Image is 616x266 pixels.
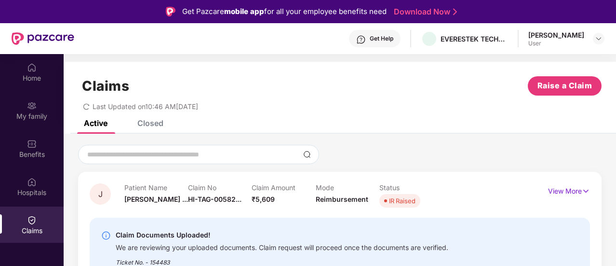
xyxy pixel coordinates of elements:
div: Get Help [370,35,393,42]
img: svg+xml;base64,PHN2ZyBpZD0iSG9tZSIgeG1sbnM9Imh0dHA6Ly93d3cudzMub3JnLzIwMDAvc3ZnIiB3aWR0aD0iMjAiIG... [27,63,37,72]
img: Logo [166,7,175,16]
img: svg+xml;base64,PHN2ZyBpZD0iQ2xhaW0iIHhtbG5zPSJodHRwOi8vd3d3LnczLm9yZy8yMDAwL3N2ZyIgd2lkdGg9IjIwIi... [27,215,37,225]
p: View More [548,183,590,196]
div: We are reviewing your uploaded documents. Claim request will proceed once the documents are verif... [116,241,448,252]
div: Claim Documents Uploaded! [116,229,448,241]
div: Active [84,118,107,128]
img: svg+xml;base64,PHN2ZyBpZD0iU2VhcmNoLTMyeDMyIiB4bWxucz0iaHR0cDovL3d3dy53My5vcmcvMjAwMC9zdmciIHdpZH... [303,151,311,158]
img: svg+xml;base64,PHN2ZyBpZD0iSGVscC0zMngzMiIgeG1sbnM9Imh0dHA6Ly93d3cudzMub3JnLzIwMDAvc3ZnIiB3aWR0aD... [356,35,366,44]
span: ₹5,609 [252,195,275,203]
p: Mode [316,183,379,192]
img: svg+xml;base64,PHN2ZyBpZD0iSG9zcGl0YWxzIiB4bWxucz0iaHR0cDovL3d3dy53My5vcmcvMjAwMC9zdmciIHdpZHRoPS... [27,177,37,187]
span: [PERSON_NAME] ... [124,195,188,203]
p: Patient Name [124,183,188,192]
span: Reimbursement [316,195,368,203]
strong: mobile app [224,7,264,16]
span: HI-TAG-00582... [188,195,241,203]
img: svg+xml;base64,PHN2ZyB3aWR0aD0iMjAiIGhlaWdodD0iMjAiIHZpZXdCb3g9IjAgMCAyMCAyMCIgZmlsbD0ibm9uZSIgeG... [27,101,37,111]
img: svg+xml;base64,PHN2ZyBpZD0iRHJvcGRvd24tMzJ4MzIiIHhtbG5zPSJodHRwOi8vd3d3LnczLm9yZy8yMDAwL3N2ZyIgd2... [595,35,603,42]
img: svg+xml;base64,PHN2ZyBpZD0iSW5mby0yMHgyMCIgeG1sbnM9Imh0dHA6Ly93d3cudzMub3JnLzIwMDAvc3ZnIiB3aWR0aD... [101,231,111,240]
img: svg+xml;base64,PHN2ZyB4bWxucz0iaHR0cDovL3d3dy53My5vcmcvMjAwMC9zdmciIHdpZHRoPSIxNyIgaGVpZ2h0PSIxNy... [582,186,590,196]
div: IR Raised [389,196,415,206]
img: Stroke [453,7,457,17]
p: Claim Amount [252,183,315,192]
div: [PERSON_NAME] [528,30,584,40]
span: Raise a Claim [537,80,592,92]
div: User [528,40,584,47]
img: New Pazcare Logo [12,32,74,45]
img: svg+xml;base64,PHN2ZyBpZD0iQmVuZWZpdHMiIHhtbG5zPSJodHRwOi8vd3d3LnczLm9yZy8yMDAwL3N2ZyIgd2lkdGg9Ij... [27,139,37,149]
a: Download Now [394,7,454,17]
span: J [98,190,103,198]
p: Claim No [188,183,252,192]
span: Last Updated on 10:46 AM[DATE] [93,102,198,111]
div: EVERESTEK TECHNOSOFT SOLUTIONS PRIVATE LIMITED [441,34,508,43]
span: redo [83,102,90,111]
div: Closed [137,118,163,128]
h1: Claims [82,78,129,94]
div: Get Pazcare for all your employee benefits need [182,6,387,17]
p: Status [379,183,443,192]
button: Raise a Claim [528,76,602,96]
